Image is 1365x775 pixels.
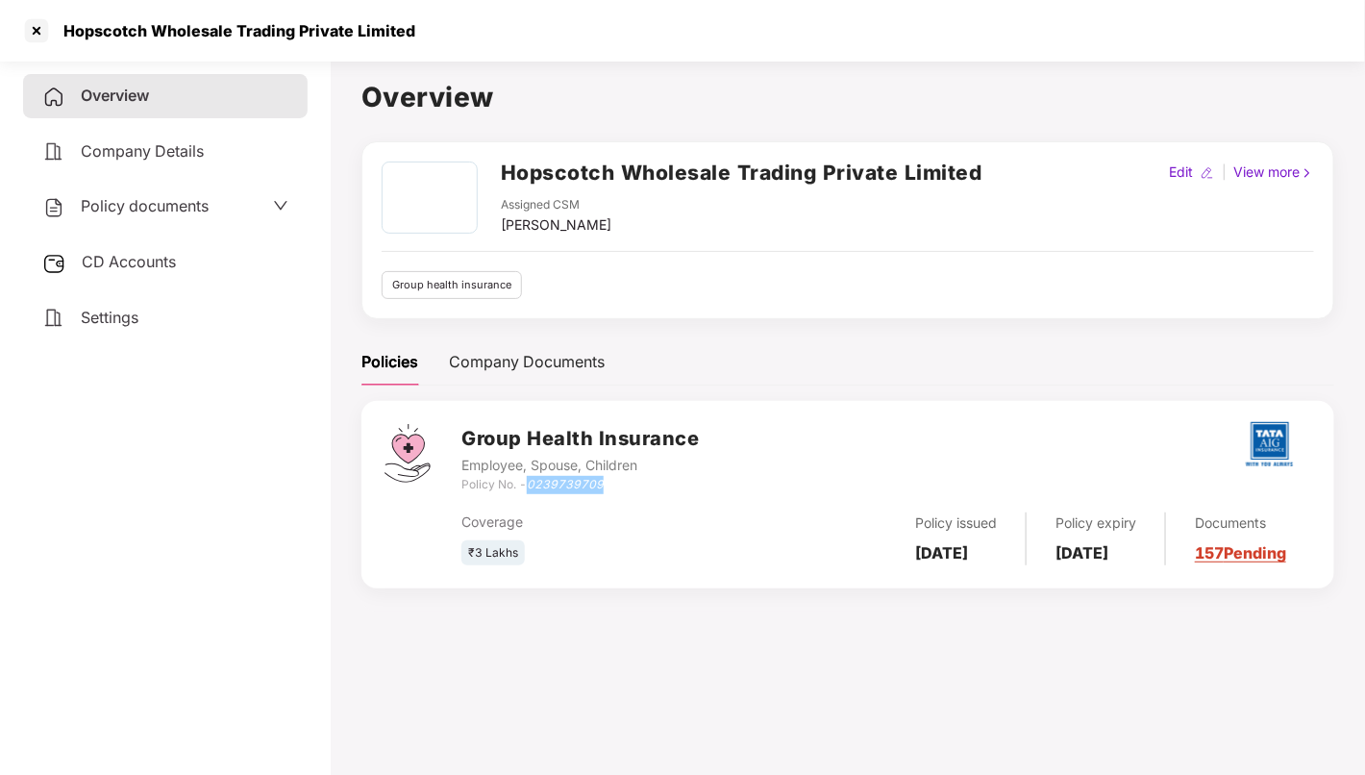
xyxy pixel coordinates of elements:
[1195,512,1286,534] div: Documents
[42,140,65,163] img: svg+xml;base64,PHN2ZyB4bWxucz0iaHR0cDovL3d3dy53My5vcmcvMjAwMC9zdmciIHdpZHRoPSIyNCIgaGVpZ2h0PSIyNC...
[461,424,699,454] h3: Group Health Insurance
[501,196,611,214] div: Assigned CSM
[273,198,288,213] span: down
[382,271,522,299] div: Group health insurance
[82,252,176,271] span: CD Accounts
[461,512,745,533] div: Coverage
[42,86,65,109] img: svg+xml;base64,PHN2ZyB4bWxucz0iaHR0cDovL3d3dy53My5vcmcvMjAwMC9zdmciIHdpZHRoPSIyNCIgaGVpZ2h0PSIyNC...
[81,141,204,161] span: Company Details
[42,252,66,275] img: svg+xml;base64,PHN2ZyB3aWR0aD0iMjUiIGhlaWdodD0iMjQiIHZpZXdCb3g9IjAgMCAyNSAyNCIgZmlsbD0ibm9uZSIgeG...
[81,308,138,327] span: Settings
[385,424,431,483] img: svg+xml;base64,PHN2ZyB4bWxucz0iaHR0cDovL3d3dy53My5vcmcvMjAwMC9zdmciIHdpZHRoPSI0Ny43MTQiIGhlaWdodD...
[42,307,65,330] img: svg+xml;base64,PHN2ZyB4bWxucz0iaHR0cDovL3d3dy53My5vcmcvMjAwMC9zdmciIHdpZHRoPSIyNCIgaGVpZ2h0PSIyNC...
[915,512,997,534] div: Policy issued
[1301,166,1314,180] img: rightIcon
[501,214,611,236] div: [PERSON_NAME]
[1201,166,1214,180] img: editIcon
[501,157,982,188] h2: Hopscotch Wholesale Trading Private Limited
[52,21,415,40] div: Hopscotch Wholesale Trading Private Limited
[461,540,525,566] div: ₹3 Lakhs
[361,350,418,374] div: Policies
[915,543,968,562] b: [DATE]
[461,455,699,476] div: Employee, Spouse, Children
[81,86,149,105] span: Overview
[461,476,699,494] div: Policy No. -
[361,76,1334,118] h1: Overview
[1236,411,1303,478] img: tatag.png
[81,196,209,215] span: Policy documents
[42,196,65,219] img: svg+xml;base64,PHN2ZyB4bWxucz0iaHR0cDovL3d3dy53My5vcmcvMjAwMC9zdmciIHdpZHRoPSIyNCIgaGVpZ2h0PSIyNC...
[1195,543,1286,562] a: 157 Pending
[527,477,604,491] i: 0239739709
[1230,162,1318,183] div: View more
[1165,162,1197,183] div: Edit
[1055,543,1108,562] b: [DATE]
[449,350,605,374] div: Company Documents
[1055,512,1136,534] div: Policy expiry
[1218,162,1230,183] div: |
